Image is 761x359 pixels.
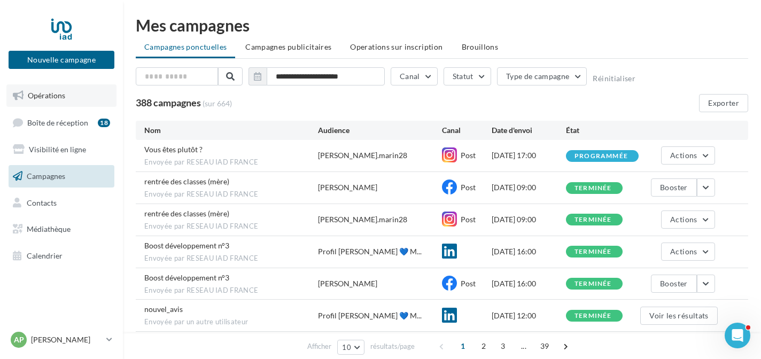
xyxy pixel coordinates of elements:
[661,146,715,165] button: Actions
[670,215,697,224] span: Actions
[318,310,422,321] span: Profil [PERSON_NAME] 💙 M...
[640,307,717,325] button: Voir les résultats
[144,209,229,218] span: rentrée des classes (mère)
[492,278,566,289] div: [DATE] 16:00
[574,153,628,160] div: programmée
[144,241,229,250] span: Boost développement n°3
[725,323,750,348] iframe: Intercom live chat
[27,251,63,260] span: Calendrier
[318,246,422,257] span: Profil [PERSON_NAME] 💙 M...
[492,125,566,136] div: Date d'envoi
[144,125,318,136] div: Nom
[6,192,117,214] a: Contacts
[574,248,612,255] div: terminée
[492,214,566,225] div: [DATE] 09:00
[342,343,351,352] span: 10
[144,254,318,263] span: Envoyée par RESEAU IAD FRANCE
[461,151,476,160] span: Post
[6,245,117,267] a: Calendrier
[492,310,566,321] div: [DATE] 12:00
[536,338,554,355] span: 39
[318,150,407,161] div: [PERSON_NAME].marin28
[6,165,117,188] a: Campagnes
[203,98,232,109] span: (sur 664)
[391,67,438,85] button: Canal
[661,243,715,261] button: Actions
[307,341,331,352] span: Afficher
[31,334,102,345] p: [PERSON_NAME]
[144,286,318,295] span: Envoyée par RESEAU IAD FRANCE
[337,340,364,355] button: 10
[144,158,318,167] span: Envoyée par RESEAU IAD FRANCE
[14,334,24,345] span: AP
[6,84,117,107] a: Opérations
[27,198,57,207] span: Contacts
[318,182,377,193] div: [PERSON_NAME]
[27,118,88,127] span: Boîte de réception
[27,171,65,181] span: Campagnes
[144,190,318,199] span: Envoyée par RESEAU IAD FRANCE
[144,305,183,314] span: nouvel_avis
[245,42,331,51] span: Campagnes publicitaires
[136,17,748,33] div: Mes campagnes
[144,273,229,282] span: Boost développement n°3
[6,111,117,134] a: Boîte de réception18
[461,183,476,192] span: Post
[444,67,491,85] button: Statut
[442,125,492,136] div: Canal
[318,278,377,289] div: [PERSON_NAME]
[497,67,587,85] button: Type de campagne
[574,313,612,319] div: terminée
[651,178,696,197] button: Booster
[699,94,748,112] button: Exporter
[98,119,110,127] div: 18
[475,338,492,355] span: 2
[492,182,566,193] div: [DATE] 09:00
[492,246,566,257] div: [DATE] 16:00
[461,279,476,288] span: Post
[574,280,612,287] div: terminée
[9,51,114,69] button: Nouvelle campagne
[670,151,697,160] span: Actions
[350,42,442,51] span: Operations sur inscription
[29,145,86,154] span: Visibilité en ligne
[574,216,612,223] div: terminée
[318,214,407,225] div: [PERSON_NAME].marin28
[670,247,697,256] span: Actions
[574,185,612,192] div: terminée
[651,275,696,293] button: Booster
[6,138,117,161] a: Visibilité en ligne
[144,145,203,154] span: Vous êtes plutôt ?
[144,177,229,186] span: rentrée des classes (mère)
[318,125,442,136] div: Audience
[28,91,65,100] span: Opérations
[461,215,476,224] span: Post
[515,338,532,355] span: ...
[593,74,635,83] button: Réinitialiser
[136,97,201,108] span: 388 campagnes
[462,42,499,51] span: Brouillons
[6,218,117,240] a: Médiathèque
[9,330,114,350] a: AP [PERSON_NAME]
[566,125,640,136] div: État
[661,210,715,229] button: Actions
[370,341,415,352] span: résultats/page
[144,222,318,231] span: Envoyée par RESEAU IAD FRANCE
[454,338,471,355] span: 1
[27,224,71,233] span: Médiathèque
[492,150,566,161] div: [DATE] 17:00
[494,338,511,355] span: 3
[144,317,318,327] span: Envoyée par un autre utilisateur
